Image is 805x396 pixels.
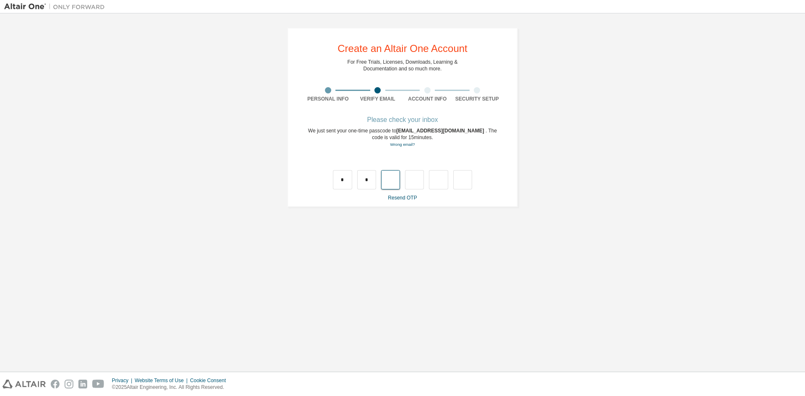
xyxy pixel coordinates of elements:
[92,380,104,388] img: youtube.svg
[402,96,452,102] div: Account Info
[190,377,231,384] div: Cookie Consent
[112,377,135,384] div: Privacy
[4,3,109,11] img: Altair One
[388,195,417,201] a: Resend OTP
[303,117,502,122] div: Please check your inbox
[3,380,46,388] img: altair_logo.svg
[303,127,502,148] div: We just sent your one-time passcode to . The code is valid for 15 minutes.
[303,96,353,102] div: Personal Info
[390,142,415,147] a: Go back to the registration form
[51,380,60,388] img: facebook.svg
[452,96,502,102] div: Security Setup
[396,128,486,134] span: [EMAIL_ADDRESS][DOMAIN_NAME]
[348,59,458,72] div: For Free Trials, Licenses, Downloads, Learning & Documentation and so much more.
[112,384,231,391] p: © 2025 Altair Engineering, Inc. All Rights Reserved.
[338,44,467,54] div: Create an Altair One Account
[135,377,190,384] div: Website Terms of Use
[65,380,73,388] img: instagram.svg
[78,380,87,388] img: linkedin.svg
[353,96,403,102] div: Verify Email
